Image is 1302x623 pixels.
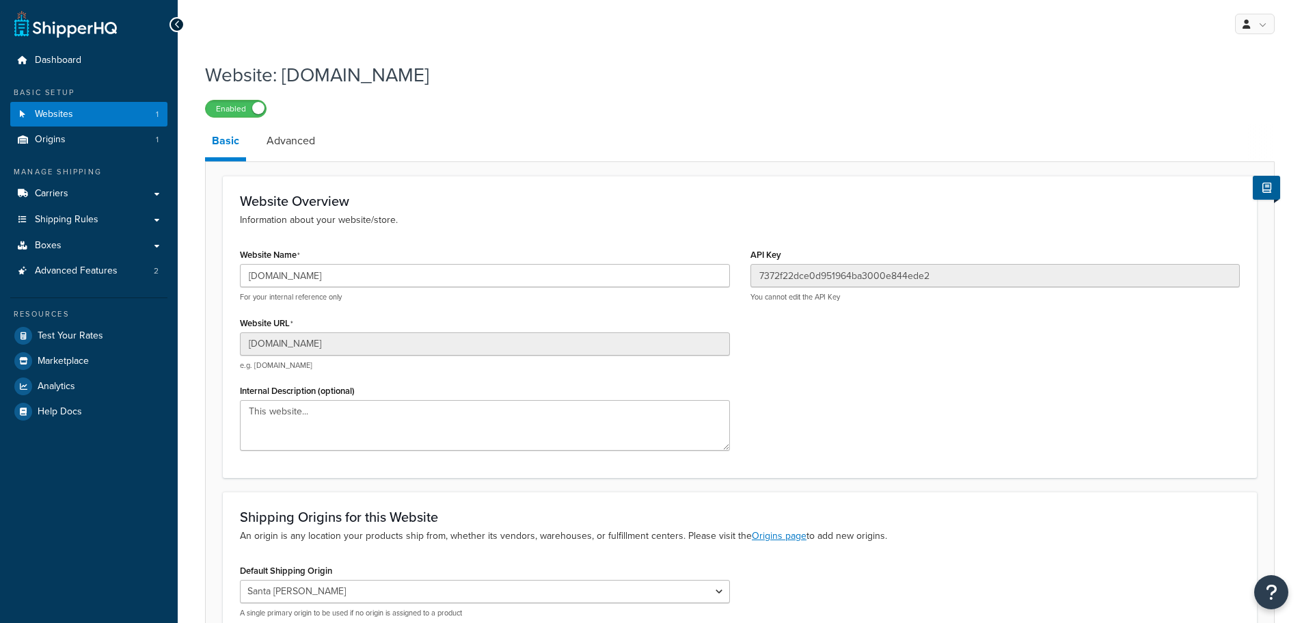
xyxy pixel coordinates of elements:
span: 2 [154,265,159,277]
a: Advanced Features2 [10,259,167,284]
button: Show Help Docs [1253,176,1280,200]
a: Advanced [260,124,322,157]
textarea: This website... [240,400,730,451]
a: Help Docs [10,399,167,424]
div: Basic Setup [10,87,167,98]
h3: Website Overview [240,194,1240,209]
span: Help Docs [38,406,82,418]
li: Origins [10,127,167,153]
label: Enabled [206,101,266,117]
span: Boxes [35,240,62,252]
li: Websites [10,102,167,127]
h1: Website: [DOMAIN_NAME] [205,62,1258,88]
span: Advanced Features [35,265,118,277]
span: Analytics [38,381,75,393]
p: Information about your website/store. [240,213,1240,228]
input: XDL713J089NBV22 [750,264,1240,287]
button: Open Resource Center [1254,575,1288,609]
a: Analytics [10,374,167,399]
span: Origins [35,134,66,146]
label: Internal Description (optional) [240,386,355,396]
li: Advanced Features [10,259,167,284]
a: Origins1 [10,127,167,153]
a: Websites1 [10,102,167,127]
a: Dashboard [10,48,167,73]
a: Basic [205,124,246,161]
span: Websites [35,109,73,120]
span: Marketplace [38,356,89,367]
a: Shipping Rules [10,207,167,233]
label: Default Shipping Origin [240,566,332,576]
p: A single primary origin to be used if no origin is assigned to a product [240,608,730,618]
span: Test Your Rates [38,330,103,342]
a: Origins page [752,529,806,543]
span: 1 [156,134,159,146]
div: Manage Shipping [10,166,167,178]
span: Carriers [35,188,68,200]
h3: Shipping Origins for this Website [240,509,1240,525]
p: You cannot edit the API Key [750,292,1240,302]
label: Website Name [240,250,300,261]
p: For your internal reference only [240,292,730,302]
a: Boxes [10,233,167,259]
a: Marketplace [10,349,167,373]
div: Resources [10,308,167,320]
p: An origin is any location your products ship from, whether its vendors, warehouses, or fulfillmen... [240,529,1240,544]
span: Shipping Rules [35,214,98,226]
a: Test Your Rates [10,323,167,348]
span: Dashboard [35,55,81,66]
label: Website URL [240,318,293,329]
a: Carriers [10,181,167,207]
span: 1 [156,109,159,120]
label: API Key [750,250,781,260]
p: e.g. [DOMAIN_NAME] [240,360,730,371]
